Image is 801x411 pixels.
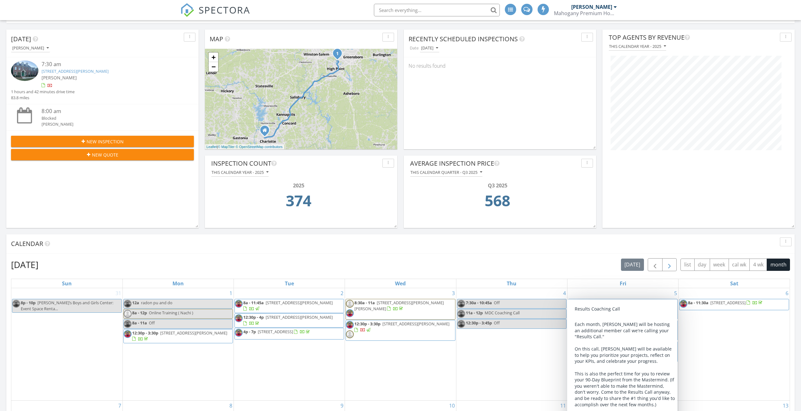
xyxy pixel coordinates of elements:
[568,342,576,350] img: 20221122_120445_2.jpg
[92,151,118,158] span: New Quote
[680,300,687,308] img: 20221122_120445_2.jpg
[448,401,456,411] a: Go to September 10, 2025
[568,309,576,317] img: default-user-f0147aede5fd5fa78ca7ade42f37bd4542148d508eef1c3d3ea960f66861d68b.jpg
[346,309,354,317] img: 20221122_120445_2.jpg
[354,300,444,311] span: [STREET_ADDRESS][PERSON_NAME][PERSON_NAME]
[679,288,790,401] td: Go to September 6, 2025
[346,300,354,308] img: default-user-f0147aede5fd5fa78ca7ade42f37bd4542148d508eef1c3d3ea960f66861d68b.jpg
[577,342,664,354] span: [STREET_ADDRESS][PERSON_NAME][PERSON_NAME]
[394,279,407,288] a: Wednesday
[266,314,333,320] span: [STREET_ADDRESS][PERSON_NAME]
[180,9,250,22] a: SPECTORA
[568,320,678,341] a: 12:30p - 3:30p [STREET_ADDRESS]
[568,330,576,338] img: default-user-f0147aede5fd5fa78ca7ade42f37bd4542148d508eef1c3d3ea960f66861d68b.jpg
[42,121,179,127] div: [PERSON_NAME]
[212,170,268,174] div: This calendar year - 2025
[337,53,341,57] div: 4100 Braddock Rd, High Point, NC 27265
[421,46,438,50] div: [DATE]
[339,401,345,411] a: Go to September 9, 2025
[410,170,482,174] div: This calendar quarter - Q3 2025
[354,321,449,333] a: 12:30p - 3:30p [STREET_ADDRESS][PERSON_NAME]
[568,352,576,360] img: default-user-f0147aede5fd5fa78ca7ade42f37bd4542148d508eef1c3d3ea960f66861d68b.jpg
[132,320,147,326] span: 8a - 11a
[382,321,449,327] span: [STREET_ADDRESS][PERSON_NAME]
[234,328,344,339] a: 4p - 7p [STREET_ADDRESS]
[567,288,678,401] td: Go to September 5, 2025
[124,300,132,308] img: 20221122_120445_2.jpg
[412,189,583,216] td: 568.09
[354,300,375,305] span: 8:30a - 11a
[114,288,122,298] a: Go to August 31, 2025
[11,288,122,401] td: Go to August 31, 2025
[21,300,113,311] span: [PERSON_NAME]’s Boys and Girls Center: Event Space Renta...
[218,145,235,149] a: © MapTiler
[354,321,381,327] span: 12:30p - 3:30p
[559,401,567,411] a: Go to September 11, 2025
[11,60,194,101] a: 7:30 am [STREET_ADDRESS][PERSON_NAME] [PERSON_NAME] 1 hours and 42 minutes drive time 83.8 miles
[243,329,256,334] span: 4p - 7p
[412,182,583,189] div: Q3 2025
[243,300,264,305] span: 8a - 11:45a
[234,288,345,401] td: Go to September 2, 2025
[11,258,38,271] h2: [DATE]
[235,300,243,308] img: 20221122_120445_2.jpg
[235,329,243,337] img: 20221122_120445_2.jpg
[42,107,179,115] div: 8:00 am
[670,401,678,411] a: Go to September 12, 2025
[767,259,790,271] button: month
[618,279,628,288] a: Friday
[577,300,603,305] span: 8:30a - 11:30a
[710,300,746,305] span: [STREET_ADDRESS]
[568,321,576,329] img: 20221122_120445_2.jpg
[420,44,439,53] button: [DATE]
[451,288,456,298] a: Go to September 3, 2025
[236,145,283,149] a: © OpenStreetMap contributors
[749,259,767,271] button: 4 wk
[124,320,132,328] img: 20221122_120445_2.jpg
[346,299,455,320] a: 8:30a - 11a [STREET_ADDRESS][PERSON_NAME][PERSON_NAME]
[213,189,384,216] td: 374
[494,320,500,326] span: Off
[605,321,640,327] span: [STREET_ADDRESS]
[568,300,576,308] img: 20221122_120445_2.jpg
[266,300,333,305] span: [STREET_ADDRESS][PERSON_NAME]
[234,299,344,313] a: 8a - 11:45a [STREET_ADDRESS][PERSON_NAME]
[206,145,217,149] a: Leaflet
[209,62,218,71] a: Zoom out
[648,258,663,271] button: Previous month
[243,314,264,320] span: 12:30p - 4p
[11,149,194,160] button: New Quote
[562,288,567,298] a: Go to September 4, 2025
[485,310,520,316] span: MDC Coaching Call
[213,182,384,189] div: 2025
[662,258,677,271] button: Next month
[505,279,518,288] a: Thursday
[694,259,710,271] button: day
[12,300,20,308] img: 20221122_120445_2.jpg
[199,3,250,16] span: SPECTORA
[11,95,75,101] div: 83.8 miles
[209,53,218,62] a: Zoom in
[87,138,124,145] span: New Inspection
[149,310,193,316] span: Online Training ( Nachi )
[688,300,708,305] span: 8a - 11:30a
[554,10,617,16] div: Mahogany Premium Home Inspections
[11,239,43,248] span: Calendar
[21,300,36,305] span: 8p - 10p
[457,300,465,308] img: 20221122_120445_2.jpg
[11,44,50,53] button: [PERSON_NAME]
[409,35,518,43] span: Recently Scheduled Inspections
[42,115,179,121] div: Blocked
[577,321,603,327] span: 12:30p - 3:30p
[284,279,295,288] a: Tuesday
[11,35,31,43] span: [DATE]
[258,329,293,334] span: [STREET_ADDRESS]
[621,259,644,271] button: [DATE]
[235,314,243,322] img: 20221122_120445_2.jpg
[243,314,333,326] a: 12:30p - 4p [STREET_ADDRESS][PERSON_NAME]
[456,288,567,401] td: Go to September 4, 2025
[710,259,729,271] button: week
[609,44,666,49] div: This calendar year - 2025
[409,44,420,52] label: Date
[609,42,666,51] button: This calendar year - 2025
